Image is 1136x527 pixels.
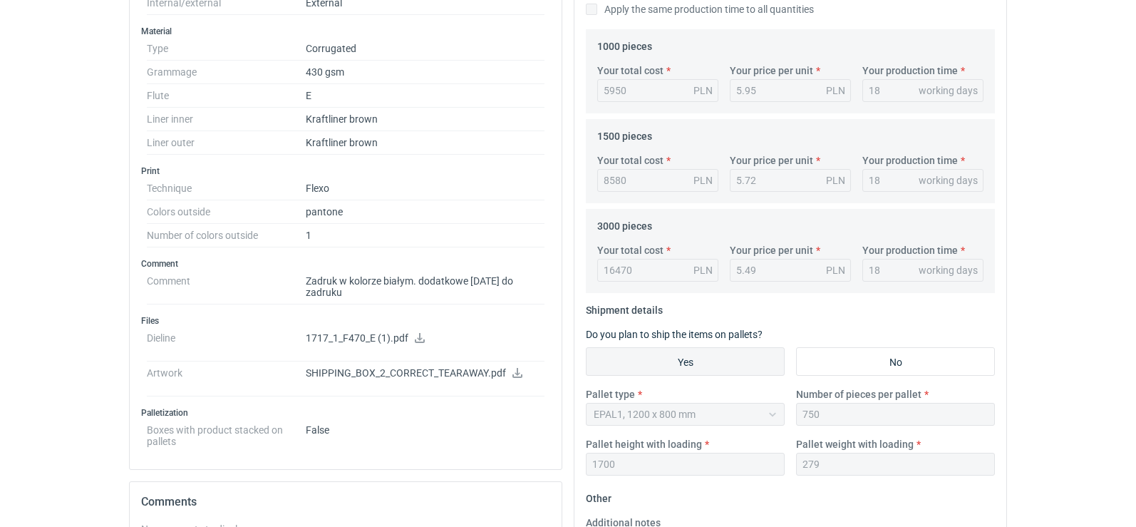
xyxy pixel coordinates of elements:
dd: 430 gsm [306,61,544,84]
dt: Liner inner [147,108,306,131]
div: PLN [693,263,713,277]
label: Pallet weight with loading [796,437,914,451]
label: Your production time [862,153,958,168]
dt: Artwork [147,362,306,396]
dd: E [306,84,544,108]
label: Your price per unit [730,63,813,78]
h3: Files [141,315,550,327]
div: PLN [693,83,713,98]
legend: 1500 pieces [597,125,652,142]
label: Your total cost [597,243,663,257]
label: Your total cost [597,153,663,168]
h2: Comments [141,493,550,511]
dd: False [306,419,544,447]
dt: Flute [147,84,306,108]
div: working days [919,173,978,188]
label: Do you plan to ship the items on pallets? [586,329,763,340]
legend: Other [586,487,611,504]
dt: Colors outside [147,200,306,224]
dd: Flexo [306,177,544,200]
dt: Dieline [147,327,306,362]
h3: Comment [141,258,550,270]
div: PLN [693,173,713,188]
label: Your price per unit [730,243,813,257]
div: PLN [826,173,845,188]
dt: Grammage [147,61,306,84]
label: Pallet height with loading [586,437,702,451]
div: working days [919,83,978,98]
label: Your production time [862,63,958,78]
dd: Kraftliner brown [306,108,544,131]
dd: 1 [306,224,544,247]
dt: Technique [147,177,306,200]
p: SHIPPING_BOX_2_CORRECT_TEARAWAY.pdf [306,367,544,380]
label: Pallet type [586,387,635,401]
dt: Liner outer [147,131,306,155]
dt: Number of colors outside [147,224,306,247]
dd: pantone [306,200,544,224]
h3: Material [141,26,550,37]
dt: Boxes with product stacked on pallets [147,419,306,447]
dt: Comment [147,270,306,305]
dt: Type [147,37,306,61]
div: PLN [826,83,845,98]
label: Your production time [862,243,958,257]
dd: Kraftliner brown [306,131,544,155]
p: 1717_1_F470_E (1).pdf [306,332,544,345]
dd: Corrugated [306,37,544,61]
label: Number of pieces per pallet [796,387,921,401]
label: Apply the same production time to all quantities [586,2,814,16]
label: Your total cost [597,63,663,78]
label: Your price per unit [730,153,813,168]
div: working days [919,263,978,277]
legend: 3000 pieces [597,215,652,232]
h3: Palletization [141,407,550,419]
h3: Print [141,165,550,177]
legend: Shipment details [586,299,663,316]
legend: 1000 pieces [597,35,652,52]
div: PLN [826,263,845,277]
dd: Zadruk w kolorze białym. dodatkowe [DATE] do zadruku [306,270,544,305]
